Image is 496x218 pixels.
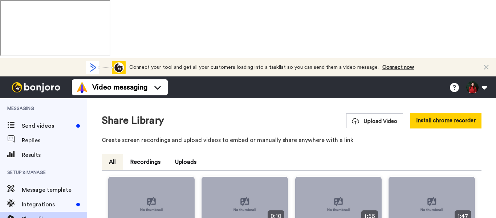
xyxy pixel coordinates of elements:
[129,65,379,70] span: Connect your tool and get all your customers loading into a tasklist so you can send them a video...
[102,154,123,170] button: All
[410,113,481,128] button: Install chrome recorder
[22,136,87,145] span: Replies
[123,154,168,170] button: Recordings
[102,136,481,144] p: Create screen recordings and upload videos to embed or manually share anywhere with a link
[346,114,403,128] button: Upload Video
[382,65,414,70] a: Connect now
[22,186,87,194] span: Message template
[168,154,204,170] button: Uploads
[9,82,63,92] img: bj-logo-header-white.svg
[352,118,397,125] span: Upload Video
[76,82,88,93] img: vm-color.svg
[86,61,126,74] div: animation
[102,115,164,126] h1: Share Library
[92,82,147,92] span: Video messaging
[22,122,73,130] span: Send videos
[22,200,73,209] span: Integrations
[22,151,87,159] span: Results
